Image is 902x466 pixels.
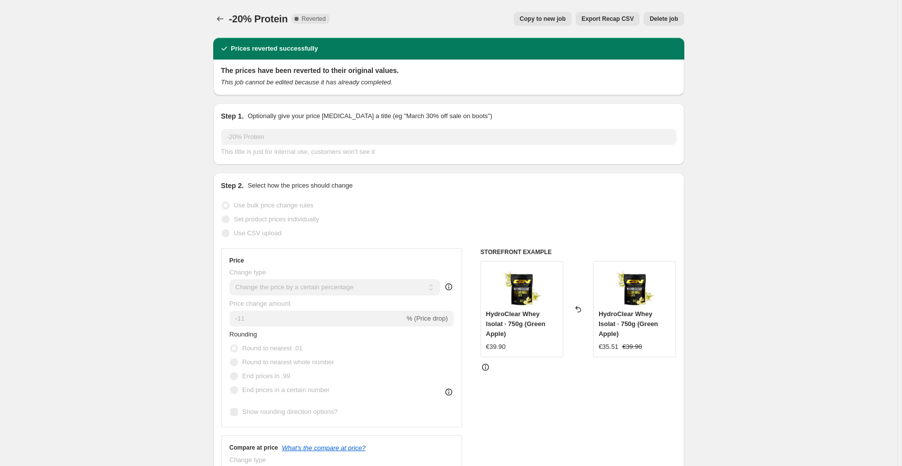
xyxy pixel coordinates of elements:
[282,444,366,452] button: What's the compare at price?
[247,181,353,191] p: Select how the prices should change
[213,12,227,26] button: Price change jobs
[502,266,541,306] img: ClearWhey1000g-GreenApple_2000x1950_cdae78d5-b2c9-48f9-a7f7-54597217b253_80x.webp
[221,148,375,155] span: This title is just for internal use, customers won't see it
[221,111,244,121] h2: Step 1.
[301,15,326,23] span: Reverted
[407,315,448,322] span: % (Price drop)
[230,311,405,327] input: -15
[242,344,302,352] span: Round to nearest .01
[615,266,655,306] img: ClearWhey1000g-GreenApple_2000x1950_cdae78d5-b2c9-48f9-a7f7-54597217b253_80x.webp
[242,358,334,366] span: Round to nearest whole number
[242,386,330,394] span: End prices in a certain number
[234,201,313,209] span: Use bulk price change rules
[230,257,244,265] h3: Price
[230,331,257,338] span: Rounding
[444,282,454,292] div: help
[486,342,506,352] div: €39.90
[242,408,338,415] span: Show rounding direction options?
[221,181,244,191] h2: Step 2.
[231,44,318,54] h2: Prices reverted successfully
[242,372,291,380] span: End prices in .99
[247,111,492,121] p: Optionally give your price [MEDICAL_DATA] a title (eg "March 30% off sale on boots")
[234,215,319,223] span: Set product prices individually
[229,13,288,24] span: -20% Protein
[514,12,572,26] button: Copy to new job
[650,15,678,23] span: Delete job
[230,300,291,307] span: Price change amount
[221,66,676,75] h2: The prices have been reverted to their original values.
[221,78,393,86] i: This job cannot be edited because it has already completed.
[582,15,634,23] span: Export Recap CSV
[599,310,658,337] span: HydroClear Whey Isolat · 750g (Green Apple)
[221,129,676,145] input: 30% off holiday sale
[481,248,676,256] h6: STOREFRONT EXAMPLE
[576,12,640,26] button: Export Recap CSV
[599,342,618,352] div: €35.51
[230,444,278,452] h3: Compare at price
[234,229,282,237] span: Use CSV upload
[644,12,684,26] button: Delete job
[486,310,545,337] span: HydroClear Whey Isolat · 750g (Green Apple)
[230,456,266,464] span: Change type
[520,15,566,23] span: Copy to new job
[230,268,266,276] span: Change type
[622,342,642,352] strike: €39.90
